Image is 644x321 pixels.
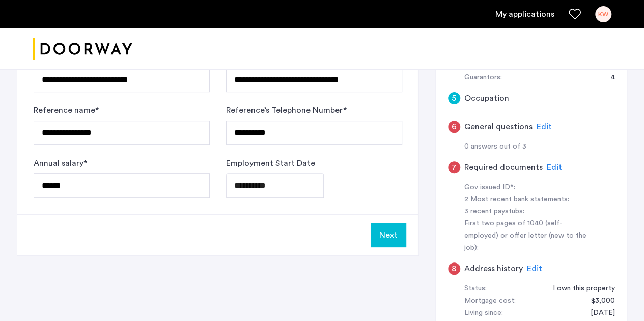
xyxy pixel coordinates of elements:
label: Annual salary * [34,157,87,169]
div: 5 [448,92,460,104]
label: Reference’s Telephone Number * [226,104,347,116]
div: Living since: [464,307,503,319]
div: I own this property [543,283,615,295]
div: $3,000 [581,295,615,307]
input: Employment Start Date [226,173,324,198]
h5: General questions [464,121,533,133]
button: Next [371,223,406,247]
div: 8 [448,262,460,275]
h5: Occupation [464,92,509,104]
div: 10/29/1998 [580,307,615,319]
label: Reference name * [34,104,99,116]
a: Favorites [569,8,581,20]
div: Gov issued ID*: [464,182,593,194]
img: logo [33,30,132,68]
span: Edit [527,265,542,273]
a: My application [495,8,554,20]
span: Edit [547,163,562,171]
div: 4 [601,72,615,84]
div: 2 Most recent bank statements: [464,194,593,206]
h5: Address history [464,262,523,275]
div: 3 recent paystubs: [464,206,593,218]
div: 7 [448,161,460,173]
div: First two pages of 1040 (self-employed) or offer letter (new to the job): [464,218,593,254]
div: 0 answers out of 3 [464,141,615,153]
a: Cazamio logo [33,30,132,68]
div: 6 [448,121,460,133]
div: Status: [464,283,487,295]
span: Edit [537,123,552,131]
div: Guarantors: [464,72,502,84]
h5: Required documents [464,161,543,173]
label: Employment Start Date [226,157,315,169]
div: KW [595,6,611,22]
div: Mortgage cost: [464,295,516,307]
